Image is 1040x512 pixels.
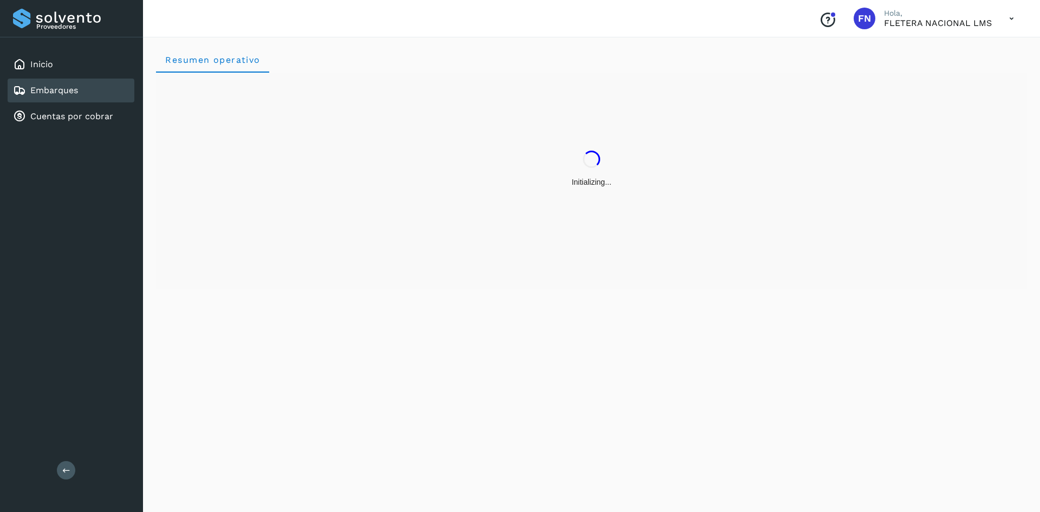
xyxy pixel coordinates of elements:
[165,55,261,65] span: Resumen operativo
[36,23,130,30] p: Proveedores
[8,53,134,76] div: Inicio
[30,59,53,69] a: Inicio
[30,85,78,95] a: Embarques
[884,18,992,28] p: FLETERA NACIONAL LMS
[8,79,134,102] div: Embarques
[8,105,134,128] div: Cuentas por cobrar
[884,9,992,18] p: Hola,
[30,111,113,121] a: Cuentas por cobrar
